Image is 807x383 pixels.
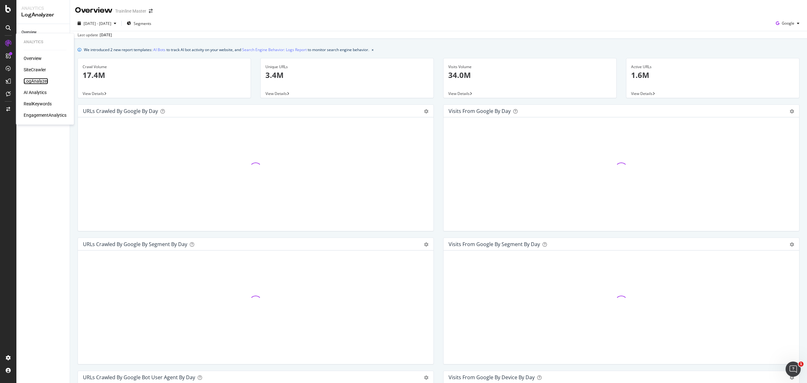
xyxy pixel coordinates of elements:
[424,375,428,380] div: gear
[790,375,794,380] div: gear
[124,18,154,28] button: Segments
[149,9,153,13] div: arrow-right-arrow-left
[21,11,65,19] div: LogAnalyzer
[24,67,46,73] a: SiteCrawler
[631,64,794,70] div: Active URLs
[798,362,804,367] span: 1
[448,64,612,70] div: Visits Volume
[83,64,246,70] div: Crawl Volume
[631,70,794,80] p: 1.6M
[75,5,113,16] div: Overview
[786,362,801,377] iframe: Intercom live chat
[21,29,37,36] div: Overview
[265,91,287,96] span: View Details
[134,21,151,26] span: Segments
[84,46,369,53] div: We introduced 2 new report templates: to track AI bot activity on your website, and to monitor se...
[773,18,802,28] button: Google
[449,108,511,114] div: Visits from Google by day
[24,89,47,96] a: AI Analytics
[242,46,307,53] a: Search Engine Behavior: Logs Report
[24,101,52,107] a: RealKeywords
[24,112,67,118] a: EngagementAnalytics
[24,78,48,84] a: LogAnalyzer
[790,242,794,247] div: gear
[265,64,429,70] div: Unique URLs
[100,32,112,38] div: [DATE]
[83,91,104,96] span: View Details
[24,39,67,45] div: Analytics
[83,70,246,80] p: 17.4M
[631,91,653,96] span: View Details
[78,32,112,38] div: Last update
[153,46,165,53] a: AI Bots
[84,21,111,26] span: [DATE] - [DATE]
[449,241,540,247] div: Visits from Google By Segment By Day
[265,70,429,80] p: 3.4M
[21,29,65,36] a: Overview
[78,46,799,53] div: info banner
[424,109,428,114] div: gear
[449,374,535,380] div: Visits From Google By Device By Day
[448,70,612,80] p: 34.0M
[370,45,375,54] button: close banner
[83,241,187,247] div: URLs Crawled by Google By Segment By Day
[24,55,42,62] a: Overview
[21,5,65,11] div: Analytics
[790,109,794,114] div: gear
[782,21,794,26] span: Google
[448,91,470,96] span: View Details
[83,108,158,114] div: URLs Crawled by Google by day
[115,8,146,14] div: Trainline Master
[424,242,428,247] div: gear
[75,18,119,28] button: [DATE] - [DATE]
[83,374,195,380] div: URLs Crawled by Google bot User Agent By Day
